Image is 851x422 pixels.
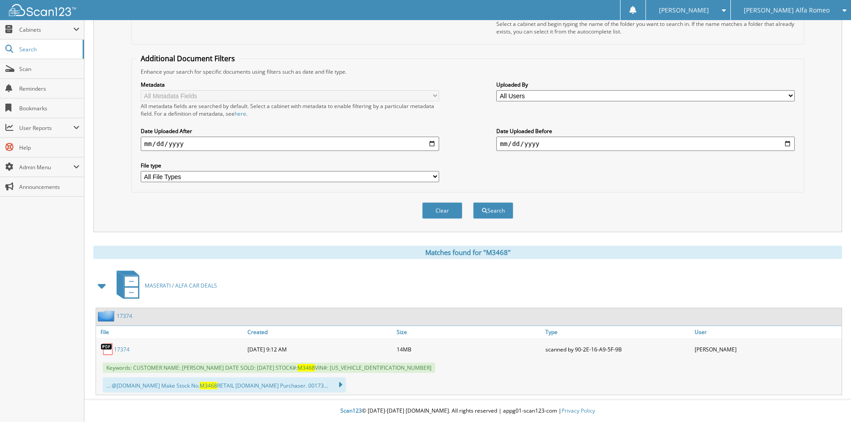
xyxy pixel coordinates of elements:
img: PDF.png [101,343,114,356]
input: start [141,137,439,151]
span: Help [19,144,80,151]
span: Keywords: CUSTOMER NAME: [PERSON_NAME] DATE SOLD: [DATE] STOCK#: VIN#: [US_VEHICLE_IDENTIFICATION... [103,363,435,373]
input: end [496,137,795,151]
a: 17374 [117,312,132,320]
a: MASERATI / ALFA CAR DEALS [111,268,217,303]
span: [PERSON_NAME] Alfa Romeo [744,8,830,13]
div: Matches found for "M3468" [93,246,842,259]
label: File type [141,162,439,169]
span: Admin Menu [19,163,73,171]
label: Uploaded By [496,81,795,88]
label: Date Uploaded After [141,127,439,135]
div: scanned by 90-2E-16-A9-5F-9B [543,340,692,358]
span: Search [19,46,78,53]
div: Select a cabinet and begin typing the name of the folder you want to search in. If the name match... [496,20,795,35]
button: Search [473,202,513,219]
span: Scan123 [340,407,362,414]
span: Cabinets [19,26,73,33]
a: Type [543,326,692,338]
span: Scan [19,65,80,73]
span: M3468 [298,364,315,372]
span: Reminders [19,85,80,92]
label: Date Uploaded Before [496,127,795,135]
div: © [DATE]-[DATE] [DOMAIN_NAME]. All rights reserved | appg01-scan123-com | [84,400,851,422]
a: File [96,326,245,338]
a: Privacy Policy [562,407,595,414]
span: User Reports [19,124,73,132]
div: ... @[DOMAIN_NAME] Make Stock No. RETAIL [DOMAIN_NAME] Purchaser. 00173... [103,377,346,393]
div: [PERSON_NAME] [692,340,842,358]
span: M3468 [200,382,217,389]
span: Bookmarks [19,104,80,112]
span: Announcements [19,183,80,191]
div: 14MB [394,340,544,358]
a: User [692,326,842,338]
legend: Additional Document Filters [136,54,239,63]
div: [DATE] 9:12 AM [245,340,394,358]
label: Metadata [141,81,439,88]
div: All metadata fields are searched by default. Select a cabinet with metadata to enable filtering b... [141,102,439,117]
img: scan123-logo-white.svg [9,4,76,16]
a: Created [245,326,394,338]
div: Enhance your search for specific documents using filters such as date and file type. [136,68,799,75]
a: Size [394,326,544,338]
a: 17374 [114,346,130,353]
a: here [235,110,246,117]
span: MASERATI / ALFA CAR DEALS [145,282,217,289]
img: folder2.png [98,310,117,322]
button: Clear [422,202,462,219]
iframe: Chat Widget [806,379,851,422]
span: [PERSON_NAME] [659,8,709,13]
